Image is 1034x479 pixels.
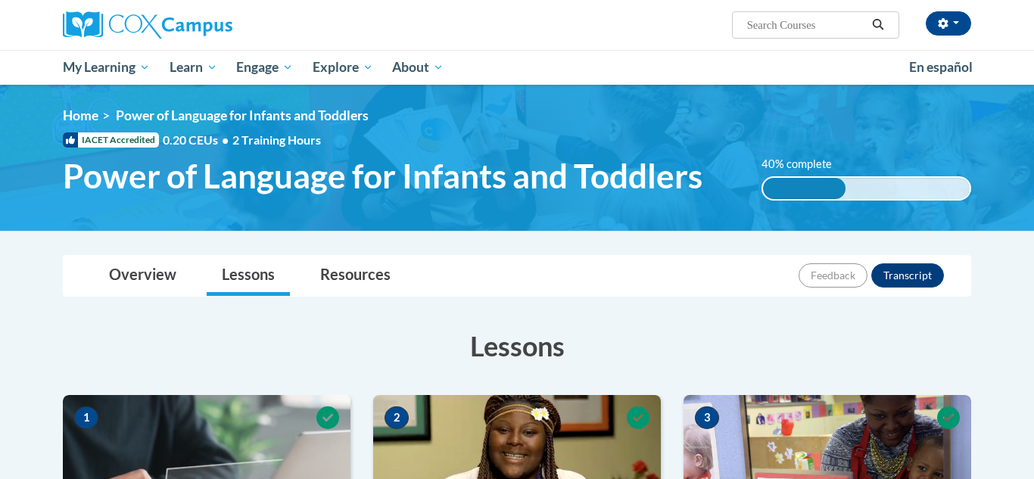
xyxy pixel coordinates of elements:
[303,50,383,85] a: Explore
[909,59,973,75] span: En español
[761,156,849,173] label: 40% complete
[222,132,229,147] span: •
[899,51,983,83] a: En español
[746,16,867,34] input: Search Courses
[385,406,409,429] span: 2
[305,256,406,296] a: Resources
[383,50,454,85] a: About
[313,58,373,76] span: Explore
[63,107,98,123] a: Home
[170,58,217,76] span: Learn
[232,132,321,147] span: 2 Training Hours
[392,58,444,76] span: About
[695,406,719,429] span: 3
[799,263,867,288] button: Feedback
[63,11,350,39] a: Cox Campus
[116,107,369,123] span: Power of Language for Infants and Toddlers
[53,50,160,85] a: My Learning
[926,11,971,36] button: Account Settings
[236,58,293,76] span: Engage
[867,16,889,34] button: Search
[40,50,994,85] div: Main menu
[63,58,150,76] span: My Learning
[163,132,232,148] span: 0.20 CEUs
[871,263,944,288] button: Transcript
[63,327,971,365] h3: Lessons
[74,406,98,429] span: 1
[63,132,159,148] span: IACET Accredited
[763,178,846,199] div: 40% complete
[63,156,702,196] span: Power of Language for Infants and Toddlers
[207,256,290,296] a: Lessons
[226,50,303,85] a: Engage
[63,11,232,39] img: Cox Campus
[94,256,192,296] a: Overview
[160,50,227,85] a: Learn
